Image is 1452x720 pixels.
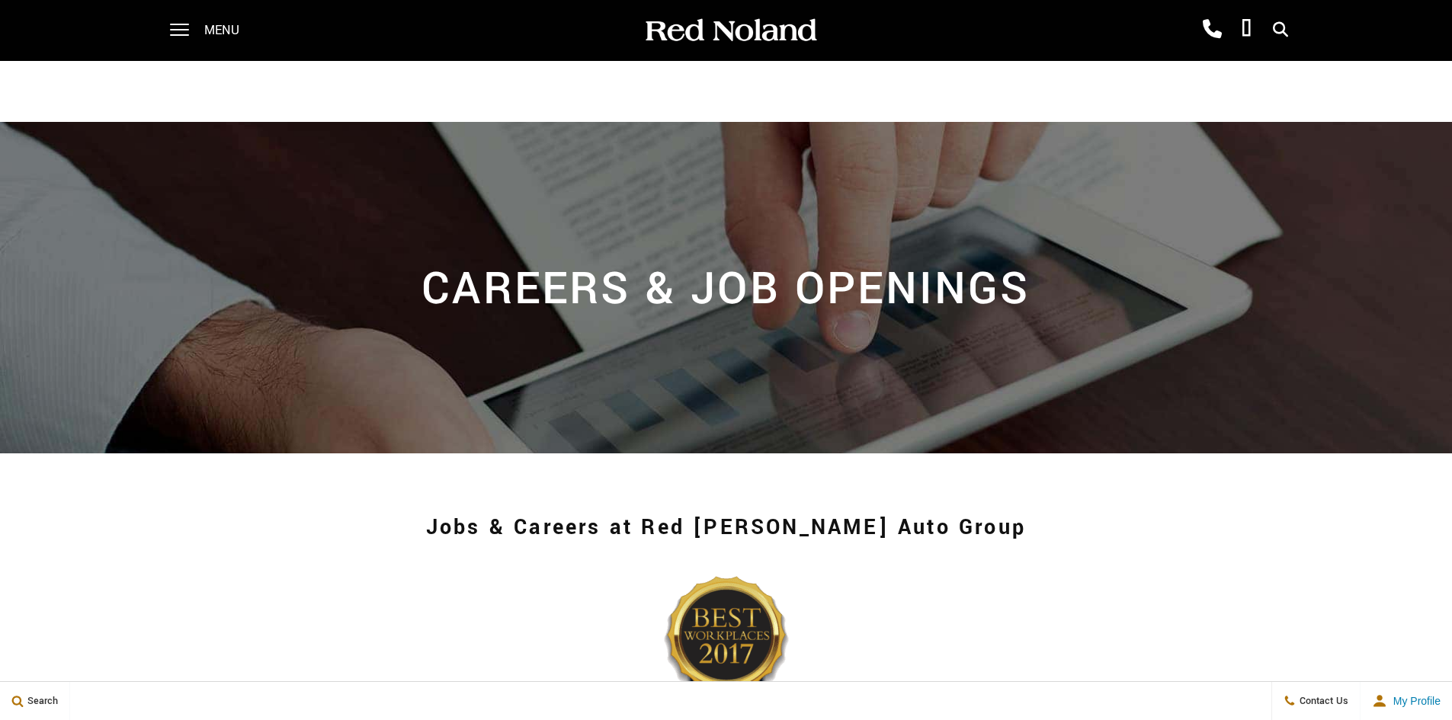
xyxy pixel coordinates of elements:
span: My Profile [1387,695,1441,707]
h1: Jobs & Careers at Red [PERSON_NAME] Auto Group [204,498,1248,558]
img: Red Noland Auto Group [643,18,818,44]
button: user-profile-menu [1361,682,1452,720]
h2: Careers & Job Openings [204,253,1248,322]
span: Contact Us [1296,694,1348,708]
span: Search [24,694,58,708]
